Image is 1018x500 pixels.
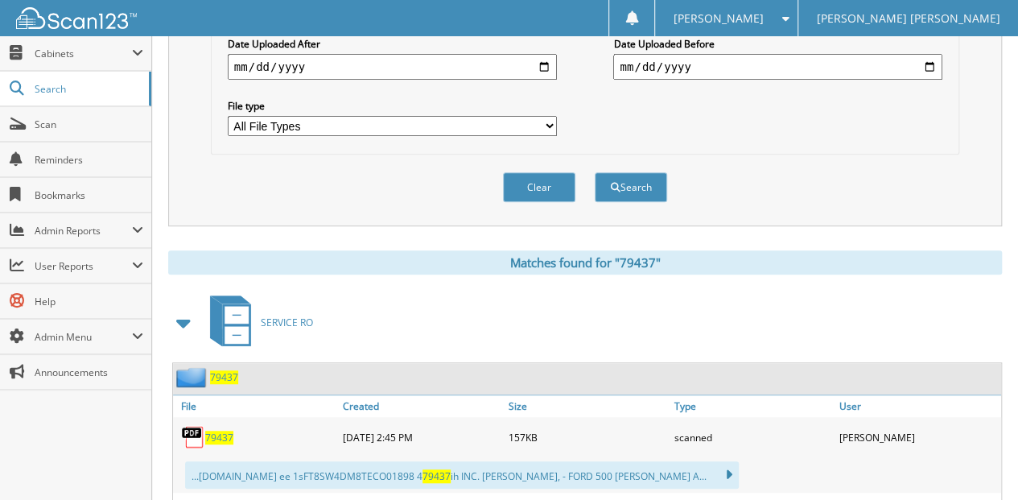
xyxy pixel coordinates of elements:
[181,425,205,449] img: PDF.png
[35,330,132,344] span: Admin Menu
[228,37,557,51] label: Date Uploaded After
[35,118,143,131] span: Scan
[670,395,835,417] a: Type
[595,172,667,202] button: Search
[35,295,143,308] span: Help
[938,423,1018,500] iframe: Chat Widget
[670,421,835,453] div: scanned
[35,188,143,202] span: Bookmarks
[816,14,999,23] span: [PERSON_NAME] [PERSON_NAME]
[835,421,1001,453] div: [PERSON_NAME]
[35,82,141,96] span: Search
[228,54,557,80] input: start
[422,469,451,483] span: 79437
[228,99,557,113] label: File type
[35,366,143,379] span: Announcements
[210,370,238,384] a: 79437
[35,153,143,167] span: Reminders
[613,54,942,80] input: end
[35,47,132,60] span: Cabinets
[339,395,505,417] a: Created
[35,259,132,273] span: User Reports
[613,37,942,51] label: Date Uploaded Before
[200,291,313,354] a: SERVICE RO
[503,172,575,202] button: Clear
[176,367,210,387] img: folder2.png
[173,395,339,417] a: File
[185,461,739,489] div: ...[DOMAIN_NAME] ee 1sFT8SW4DM8TECO01898 4 ih INC. [PERSON_NAME], - FORD 500 [PERSON_NAME] A...
[835,395,1001,417] a: User
[505,395,670,417] a: Size
[674,14,764,23] span: [PERSON_NAME]
[261,316,313,329] span: SERVICE RO
[339,421,505,453] div: [DATE] 2:45 PM
[505,421,670,453] div: 157KB
[205,431,233,444] a: 79437
[16,7,137,29] img: scan123-logo-white.svg
[35,224,132,238] span: Admin Reports
[168,250,1002,275] div: Matches found for "79437"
